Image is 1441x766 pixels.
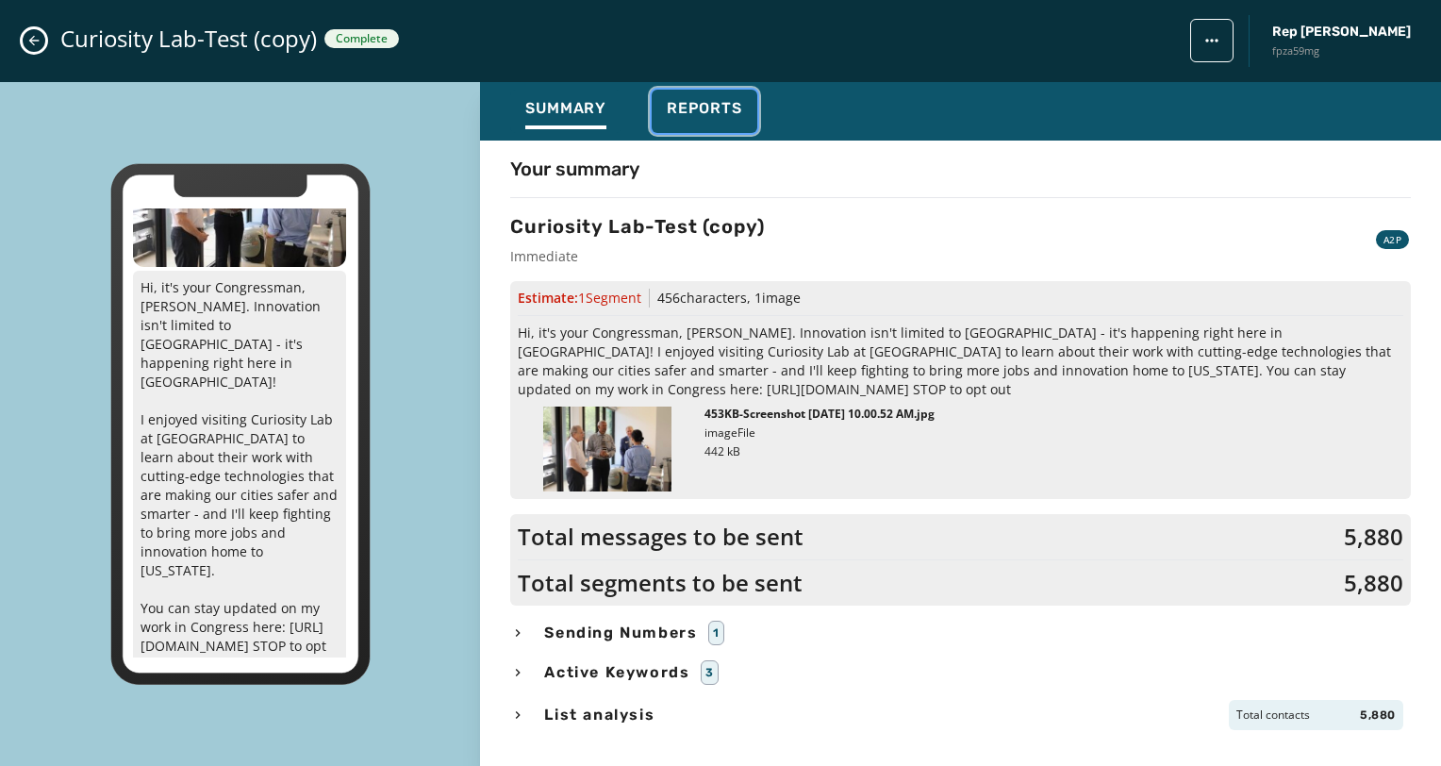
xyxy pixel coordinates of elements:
[518,568,803,598] span: Total segments to be sent
[704,407,935,422] p: 453KB-Screenshot [DATE] 10.00.52 AM.jpg
[1236,708,1310,723] span: Total contacts
[540,704,658,726] span: List analysis
[510,90,621,133] button: Summary
[510,247,765,266] span: Immediate
[1272,23,1411,42] span: Rep [PERSON_NAME]
[1344,522,1403,552] span: 5,880
[518,522,803,552] span: Total messages to be sent
[704,444,935,459] p: 442 kB
[1376,230,1409,249] div: A2P
[510,156,639,182] h4: Your summary
[704,425,755,441] span: image File
[1272,43,1411,59] span: fpza59mg
[1344,568,1403,598] span: 5,880
[747,289,801,307] span: , 1 image
[510,213,765,240] h3: Curiosity Lab-Test (copy)
[525,99,606,118] span: Summary
[652,90,757,133] button: Reports
[1360,708,1396,723] span: 5,880
[510,621,1411,645] button: Sending Numbers1
[657,289,747,307] span: 456 characters
[540,622,701,644] span: Sending Numbers
[708,621,724,645] div: 1
[667,99,742,118] span: Reports
[518,324,1403,399] span: Hi, it's your Congressman, [PERSON_NAME]. Innovation isn't limited to [GEOGRAPHIC_DATA] - it's ha...
[578,289,641,307] span: 1 Segment
[1190,19,1234,62] button: broadcast action menu
[510,700,1411,730] button: List analysisTotal contacts5,880
[701,660,719,685] div: 3
[336,31,388,46] span: Complete
[510,660,1411,685] button: Active Keywords3
[540,661,693,684] span: Active Keywords
[518,289,641,308] span: Estimate:
[543,407,671,491] img: Thumbnail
